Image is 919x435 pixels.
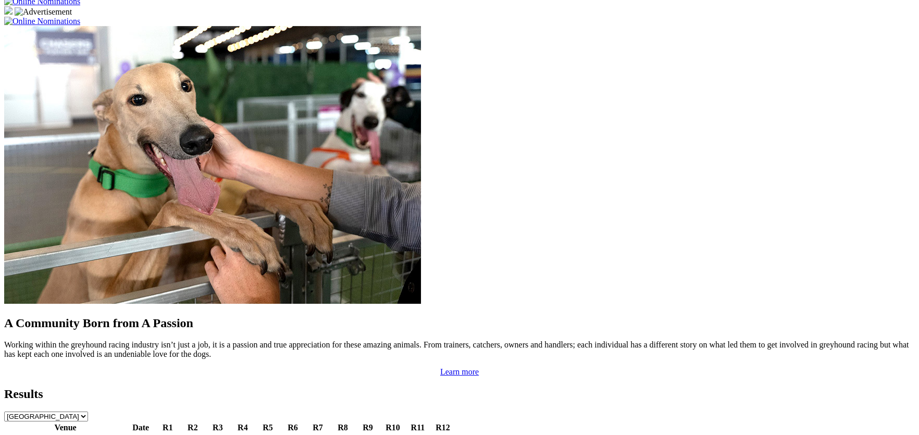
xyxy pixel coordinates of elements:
h2: Results [4,387,915,401]
img: Advertisement [15,7,72,17]
img: Online Nominations [4,17,80,26]
p: Working within the greyhound racing industry isn’t just a job, it is a passion and true appreciat... [4,340,915,359]
th: R9 [356,422,380,433]
th: R7 [306,422,330,433]
img: 15187_Greyhounds_GreysPlayCentral_Resize_SA_WebsiteBanner_300x115_2025.jpg [4,6,13,15]
th: R5 [256,422,280,433]
th: R3 [206,422,230,433]
img: Westy_Cropped.jpg [4,26,421,304]
th: R6 [281,422,305,433]
th: R4 [231,422,255,433]
h2: A Community Born from A Passion [4,316,915,330]
th: R2 [181,422,205,433]
a: Learn more [440,367,479,376]
th: R8 [331,422,355,433]
th: Date [127,422,155,433]
th: R1 [156,422,180,433]
th: R10 [381,422,405,433]
th: R11 [406,422,430,433]
th: R12 [431,422,455,433]
th: Venue [5,422,126,433]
